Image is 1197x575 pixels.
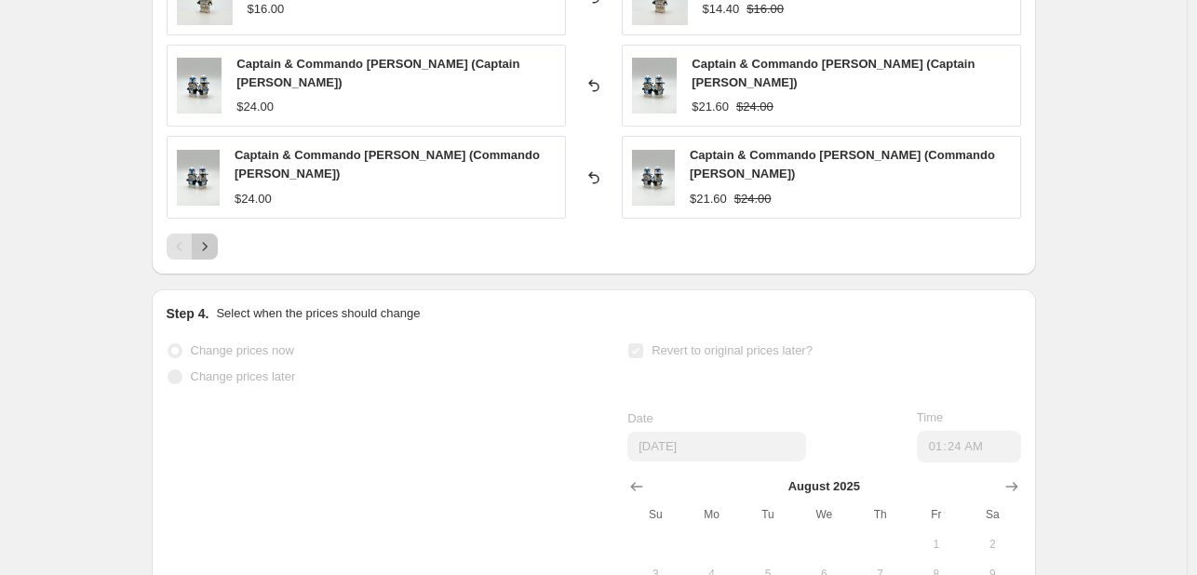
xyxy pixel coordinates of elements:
[652,343,813,357] span: Revert to original prices later?
[908,500,964,529] th: Friday
[999,474,1025,500] button: Show next month, September 2025
[167,234,218,260] nav: Pagination
[916,537,957,552] span: 1
[632,58,678,114] img: IMG_9126_8aa86662-13bb-4eb1-806d-5fb55b05d05a_80x.jpg
[917,431,1021,462] input: 12:00
[627,432,806,461] input: 9/23/2025
[167,304,209,323] h2: Step 4.
[191,369,296,383] span: Change prices later
[627,411,652,425] span: Date
[216,304,420,323] p: Select when the prices should change
[635,507,676,522] span: Su
[964,529,1020,559] button: Saturday August 2 2025
[972,537,1013,552] span: 2
[690,190,727,208] div: $21.60
[235,148,540,181] span: Captain & Commando [PERSON_NAME] (Commando [PERSON_NAME])
[177,58,222,114] img: IMG_9126_8aa86662-13bb-4eb1-806d-5fb55b05d05a_80x.jpg
[916,507,957,522] span: Fr
[747,507,788,522] span: Tu
[191,343,294,357] span: Change prices now
[627,500,683,529] th: Sunday
[692,57,975,89] span: Captain & Commando [PERSON_NAME] (Captain [PERSON_NAME])
[964,500,1020,529] th: Saturday
[740,500,796,529] th: Tuesday
[684,500,740,529] th: Monday
[859,507,900,522] span: Th
[690,148,995,181] span: Captain & Commando [PERSON_NAME] (Commando [PERSON_NAME])
[692,507,733,522] span: Mo
[908,529,964,559] button: Friday August 1 2025
[972,507,1013,522] span: Sa
[796,500,852,529] th: Wednesday
[803,507,844,522] span: We
[917,410,943,424] span: Time
[177,150,220,206] img: IMG_9126_8aa86662-13bb-4eb1-806d-5fb55b05d05a_80x.jpg
[736,98,773,116] strike: $24.00
[236,57,519,89] span: Captain & Commando [PERSON_NAME] (Captain [PERSON_NAME])
[236,98,274,116] div: $24.00
[235,190,272,208] div: $24.00
[192,234,218,260] button: Next
[692,98,729,116] div: $21.60
[734,190,772,208] strike: $24.00
[852,500,908,529] th: Thursday
[624,474,650,500] button: Show previous month, July 2025
[632,150,675,206] img: IMG_9126_8aa86662-13bb-4eb1-806d-5fb55b05d05a_80x.jpg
